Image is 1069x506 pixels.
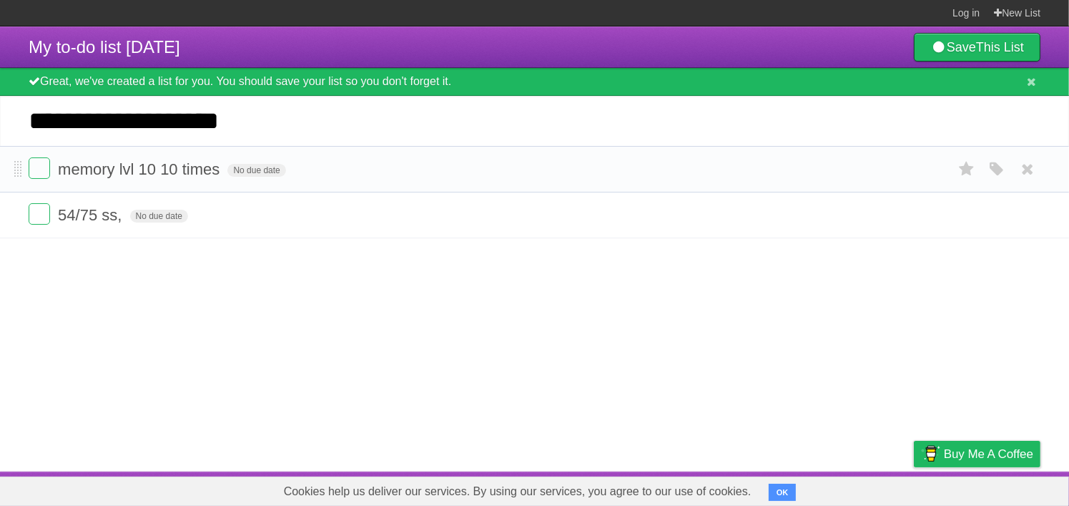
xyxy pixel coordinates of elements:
[29,157,50,179] label: Done
[724,475,754,502] a: About
[227,164,285,177] span: No due date
[771,475,829,502] a: Developers
[953,157,980,181] label: Star task
[270,477,766,506] span: Cookies help us deliver our services. By using our services, you agree to our use of cookies.
[944,442,1033,467] span: Buy me a coffee
[895,475,932,502] a: Privacy
[58,160,223,178] span: memory lvl 10 10 times
[921,442,940,466] img: Buy me a coffee
[950,475,1040,502] a: Suggest a feature
[130,210,188,223] span: No due date
[29,37,180,57] span: My to-do list [DATE]
[914,33,1040,62] a: SaveThis List
[58,206,125,224] span: 54/75 ss,
[976,40,1024,54] b: This List
[29,203,50,225] label: Done
[769,484,797,501] button: OK
[914,441,1040,467] a: Buy me a coffee
[847,475,878,502] a: Terms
